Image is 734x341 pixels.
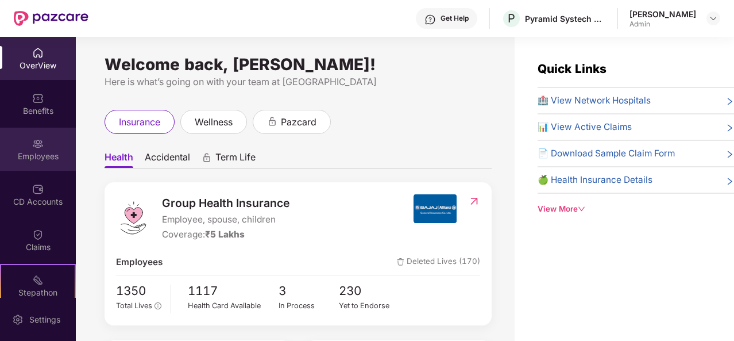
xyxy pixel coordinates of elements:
[339,282,400,301] span: 230
[116,201,150,235] img: logo
[162,213,289,227] span: Employee, spouse, children
[105,151,133,168] span: Health
[105,60,492,69] div: Welcome back, [PERSON_NAME]!
[188,282,279,301] span: 1117
[279,282,339,301] span: 3
[154,302,161,309] span: info-circle
[12,314,24,325] img: svg+xml;base64,PHN2ZyBpZD0iU2V0dGluZy0yMHgyMCIgeG1sbnM9Imh0dHA6Ly93d3cudzMub3JnLzIwMDAvc3ZnIiB3aW...
[397,258,404,266] img: deleteIcon
[538,203,734,215] div: View More
[538,94,651,108] span: 🏥 View Network Hospitals
[538,120,632,134] span: 📊 View Active Claims
[424,14,436,25] img: svg+xml;base64,PHN2ZyBpZD0iSGVscC0zMngzMiIgeG1sbnM9Imh0dHA6Ly93d3cudzMub3JnLzIwMDAvc3ZnIiB3aWR0aD...
[162,194,289,212] span: Group Health Insurance
[32,274,44,286] img: svg+xml;base64,PHN2ZyB4bWxucz0iaHR0cDovL3d3dy53My5vcmcvMjAwMC9zdmciIHdpZHRoPSIyMSIgaGVpZ2h0PSIyMC...
[202,152,212,163] div: animation
[725,149,734,160] span: right
[105,75,492,89] div: Here is what’s going on with your team at [GEOGRAPHIC_DATA]
[116,301,152,310] span: Total Lives
[195,115,233,129] span: wellness
[525,13,605,24] div: Pyramid Systech Consulting Private Limited
[339,300,400,312] div: Yet to Endorse
[508,12,515,25] span: P
[538,147,675,160] span: 📄 Download Sample Claim Form
[725,175,734,187] span: right
[397,255,480,269] span: Deleted Lives (170)
[14,11,88,26] img: New Pazcare Logo
[116,282,161,301] span: 1350
[116,255,163,269] span: Employees
[215,151,256,168] span: Term Life
[629,20,696,29] div: Admin
[119,115,160,129] span: insurance
[414,194,457,223] img: insurerIcon
[538,62,606,76] span: Quick Links
[725,122,734,134] span: right
[32,47,44,59] img: svg+xml;base64,PHN2ZyBpZD0iSG9tZSIgeG1sbnM9Imh0dHA6Ly93d3cudzMub3JnLzIwMDAvc3ZnIiB3aWR0aD0iMjAiIG...
[1,287,75,298] div: Stepathon
[281,115,316,129] span: pazcard
[709,14,718,23] img: svg+xml;base64,PHN2ZyBpZD0iRHJvcGRvd24tMzJ4MzIiIHhtbG5zPSJodHRwOi8vd3d3LnczLm9yZy8yMDAwL3N2ZyIgd2...
[468,196,480,207] img: RedirectIcon
[32,93,44,104] img: svg+xml;base64,PHN2ZyBpZD0iQmVuZWZpdHMiIHhtbG5zPSJodHRwOi8vd3d3LnczLm9yZy8yMDAwL3N2ZyIgd2lkdGg9Ij...
[205,229,245,240] span: ₹5 Lakhs
[26,314,64,325] div: Settings
[279,300,339,312] div: In Process
[162,228,289,242] div: Coverage:
[32,229,44,240] img: svg+xml;base64,PHN2ZyBpZD0iQ2xhaW0iIHhtbG5zPSJodHRwOi8vd3d3LnczLm9yZy8yMDAwL3N2ZyIgd2lkdGg9IjIwIi...
[188,300,279,312] div: Health Card Available
[538,173,652,187] span: 🍏 Health Insurance Details
[578,205,585,213] span: down
[32,183,44,195] img: svg+xml;base64,PHN2ZyBpZD0iQ0RfQWNjb3VudHMiIGRhdGEtbmFtZT0iQ0QgQWNjb3VudHMiIHhtbG5zPSJodHRwOi8vd3...
[145,151,190,168] span: Accidental
[441,14,469,23] div: Get Help
[629,9,696,20] div: [PERSON_NAME]
[725,96,734,108] span: right
[267,116,277,127] div: animation
[32,138,44,150] img: svg+xml;base64,PHN2ZyBpZD0iRW1wbG95ZWVzIiB4bWxucz0iaHR0cDovL3d3dy53My5vcmcvMjAwMC9zdmciIHdpZHRoPS...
